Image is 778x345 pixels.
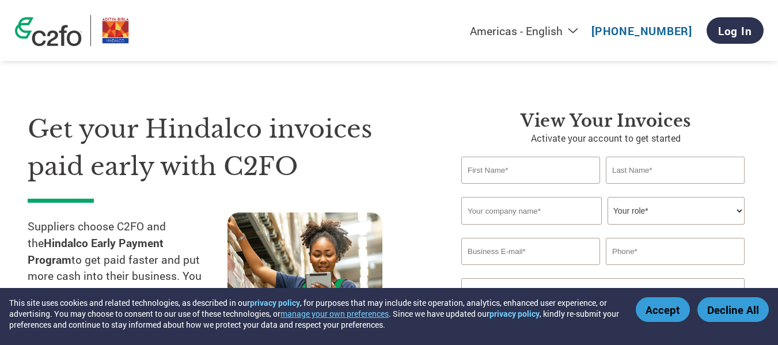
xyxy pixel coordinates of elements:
[250,297,300,308] a: privacy policy
[606,157,745,184] input: Last Name*
[28,236,164,267] strong: Hindalco Early Payment Program
[461,238,600,265] input: Invalid Email format
[461,266,600,274] div: Inavlid Email Address
[606,238,745,265] input: Phone*
[100,15,131,46] img: Hindalco
[461,111,750,131] h3: View Your Invoices
[9,297,619,330] div: This site uses cookies and related technologies, as described in our , for purposes that may incl...
[608,197,745,225] select: Title/Role
[461,131,750,145] p: Activate your account to get started
[707,17,764,44] a: Log In
[461,157,600,184] input: First Name*
[15,17,82,46] img: c2fo logo
[606,185,745,192] div: Invalid last name or last name is too long
[697,297,769,322] button: Decline All
[461,226,745,233] div: Invalid company name or company name is too long
[591,24,692,38] a: [PHONE_NUMBER]
[461,185,600,192] div: Invalid first name or first name is too long
[606,266,745,274] div: Inavlid Phone Number
[28,218,227,318] p: Suppliers choose C2FO and the to get paid faster and put more cash into their business. You selec...
[28,111,427,185] h1: Get your Hindalco invoices paid early with C2FO
[636,297,690,322] button: Accept
[227,213,382,326] img: supply chain worker
[280,308,389,319] button: manage your own preferences
[461,197,602,225] input: Your company name*
[489,308,540,319] a: privacy policy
